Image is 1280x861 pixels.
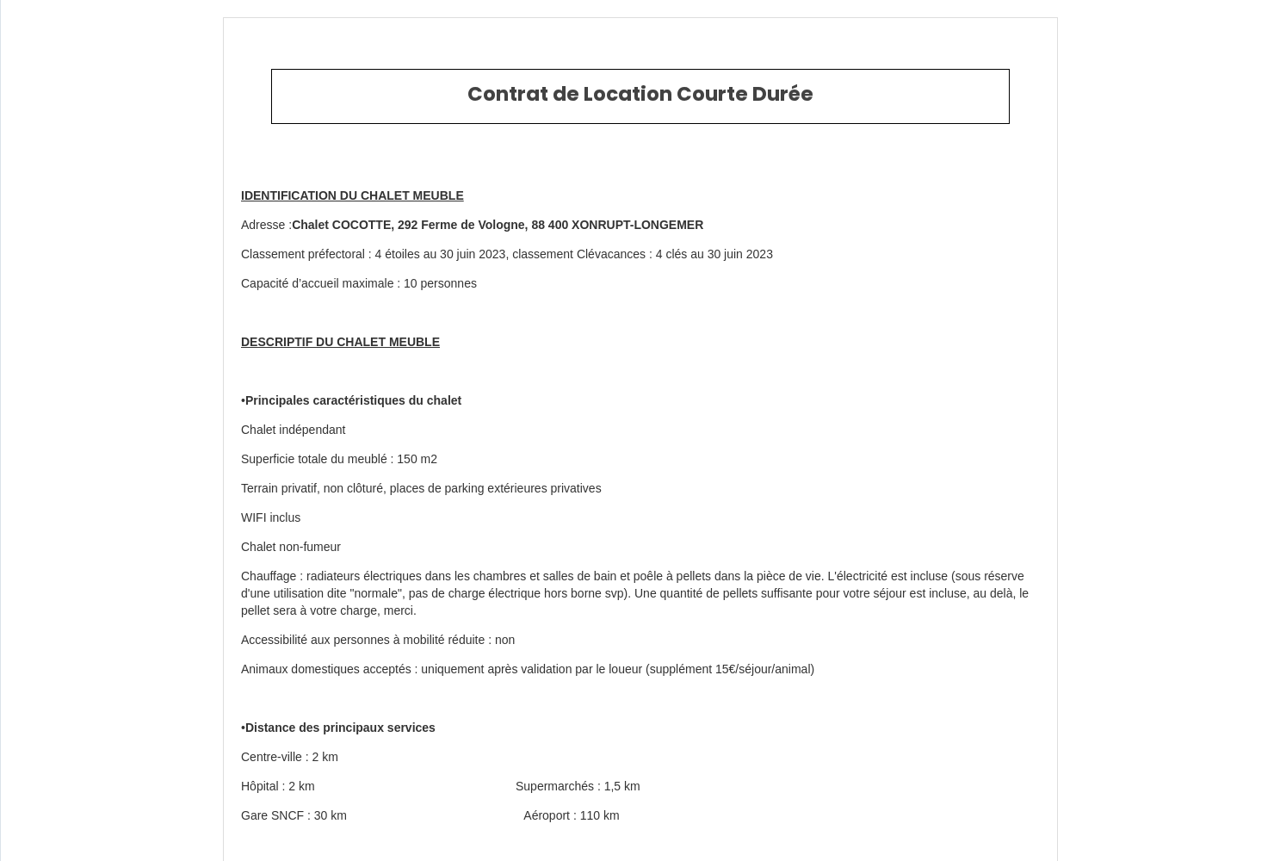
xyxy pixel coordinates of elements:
strong: Chalet COCOTTE, 292 Ferme de Vologne, 88 400 XONRUPT-LONGEMER [292,218,703,232]
p: Chalet indépendant [241,422,1040,439]
p: Classement préfectoral : 4 étoiles au 30 juin 2023, classement Clévacances : 4 clés au 30 juin 2023 [241,246,1040,263]
strong: Distance des principaux services [245,721,436,734]
p: Capacité d’accueil maximale : 10 personnes [241,276,1040,293]
p: WIFI inclus [241,510,1040,527]
p: Animaux domestiques acceptés : uniquement après validation par le loueur (supplément 15€/séjour/a... [241,661,1040,678]
p: Hôpital : 2 km Supermarchés : 1,5 km [241,778,1040,796]
p: • [241,720,1040,737]
p: Chalet non-fumeur [241,539,1040,556]
p: Centre-ville : 2 km [241,749,1040,766]
p: Superficie totale du meublé : 150 m2 [241,451,1040,468]
p: Accessibilité aux personnes à mobilité réduite : non [241,632,1040,649]
u: IDENTIFICATION DU CHALET MEUBLE [241,189,464,202]
p: Chauffage : radiateurs électriques dans les chambres et salles de bain et poêle à pellets dans la... [241,568,1040,620]
span: Gare SNCF : 30 km Aéroport : 110 km [241,808,620,822]
p: Terrain privatif, non clôturé, places de parking extérieures privatives [241,480,1040,498]
p: Adresse : [241,217,1040,234]
strong: Principales caractéristiques du chalet [245,393,461,407]
p: • [241,393,1040,410]
u: DESCRIPTIF DU CHALET MEUBLE [241,335,440,349]
h2: Contrat de Location Courte Durée [285,83,996,107]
